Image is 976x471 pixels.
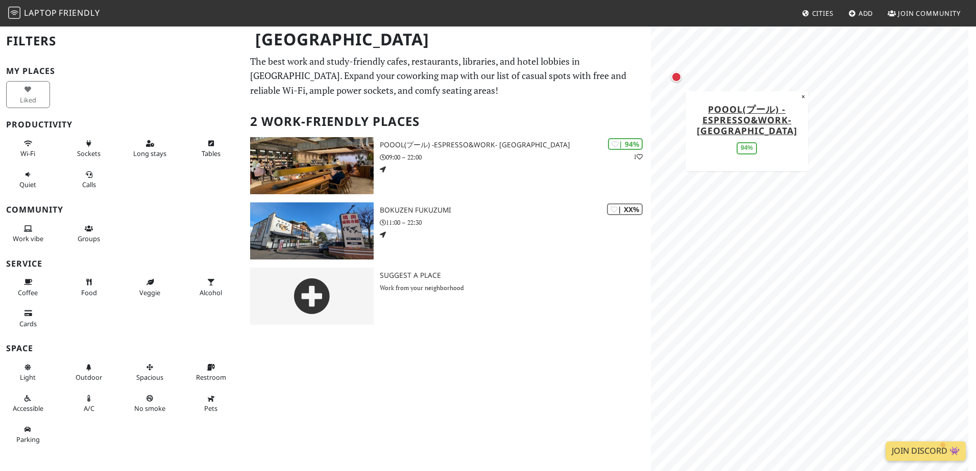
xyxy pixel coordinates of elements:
[6,344,238,353] h3: Space
[67,390,111,417] button: A/C
[798,4,838,22] a: Cities
[8,7,20,19] img: LaptopFriendly
[67,220,111,247] button: Groups
[134,404,165,413] span: Smoke free
[798,91,808,102] button: Close popup
[196,373,226,382] span: Restroom
[128,135,172,162] button: Long stays
[6,390,50,417] button: Accessible
[6,66,238,76] h3: My Places
[67,359,111,386] button: Outdoor
[6,120,238,129] h3: Productivity
[244,202,651,259] a: Bokuzen Fukuzumi | XX% Bokuzen Fukuzumi 11:00 – 22:30
[202,149,221,158] span: Work-friendly tables
[24,7,57,18] span: Laptop
[380,218,651,227] p: 11:00 – 22:30
[6,359,50,386] button: Light
[59,7,100,18] span: Friendly
[737,142,757,154] div: 94%
[128,359,172,386] button: Spacious
[82,180,96,189] span: Video/audio calls
[898,9,961,18] span: Join Community
[189,135,233,162] button: Tables
[380,152,651,162] p: 09:00 – 22:00
[812,9,834,18] span: Cities
[247,25,649,54] h1: [GEOGRAPHIC_DATA]
[133,149,166,158] span: Long stays
[84,404,94,413] span: Air conditioned
[19,180,36,189] span: Quiet
[6,220,50,247] button: Work vibe
[13,404,43,413] span: Accessible
[380,271,651,280] h3: Suggest a Place
[607,203,643,215] div: | XX%
[136,373,163,382] span: Spacious
[250,54,645,98] p: The best work and study-friendly cafes, restaurants, libraries, and hotel lobbies in [GEOGRAPHIC_...
[18,288,38,297] span: Coffee
[6,305,50,332] button: Cards
[20,149,35,158] span: Stable Wi-Fi
[669,70,684,84] div: Map marker
[67,274,111,301] button: Food
[6,421,50,448] button: Parking
[6,166,50,193] button: Quiet
[67,166,111,193] button: Calls
[250,106,645,137] h2: 2 Work-Friendly Places
[200,288,222,297] span: Alcohol
[244,137,651,194] a: poool(プール) -Espresso&Work- Sapporo | 94% 1 poool(プール) -Espresso&Work- [GEOGRAPHIC_DATA] 09:00 – 2...
[77,149,101,158] span: Power sockets
[189,359,233,386] button: Restroom
[380,141,651,149] h3: poool(プール) -Espresso&Work- [GEOGRAPHIC_DATA]
[250,268,374,325] img: gray-place-d2bdb4477600e061c01bd816cc0f2ef0cfcb1ca9e3ad78868dd16fb2af073a21.png
[250,137,374,194] img: poool(プール) -Espresso&Work- Sapporo
[20,373,36,382] span: Natural light
[884,4,965,22] a: Join Community
[6,135,50,162] button: Wi-Fi
[6,259,238,269] h3: Service
[189,390,233,417] button: Pets
[13,234,43,243] span: People working
[19,319,37,328] span: Credit cards
[6,205,238,215] h3: Community
[608,138,643,150] div: | 94%
[250,202,374,259] img: Bokuzen Fukuzumi
[6,25,238,57] h2: Filters
[76,373,102,382] span: Outdoor area
[8,5,100,22] a: LaptopFriendly LaptopFriendly
[844,4,877,22] a: Add
[67,135,111,162] button: Sockets
[139,288,160,297] span: Veggie
[16,435,40,444] span: Parking
[380,283,651,293] p: Work from your neighborhood
[859,9,873,18] span: Add
[78,234,100,243] span: Group tables
[633,152,643,162] p: 1
[6,274,50,301] button: Coffee
[189,274,233,301] button: Alcohol
[204,404,217,413] span: Pet friendly
[128,274,172,301] button: Veggie
[81,288,97,297] span: Food
[696,103,797,137] a: poool(プール) -Espresso&Work- [GEOGRAPHIC_DATA]
[128,390,172,417] button: No smoke
[380,206,651,215] h3: Bokuzen Fukuzumi
[244,268,651,325] a: Suggest a Place Work from your neighborhood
